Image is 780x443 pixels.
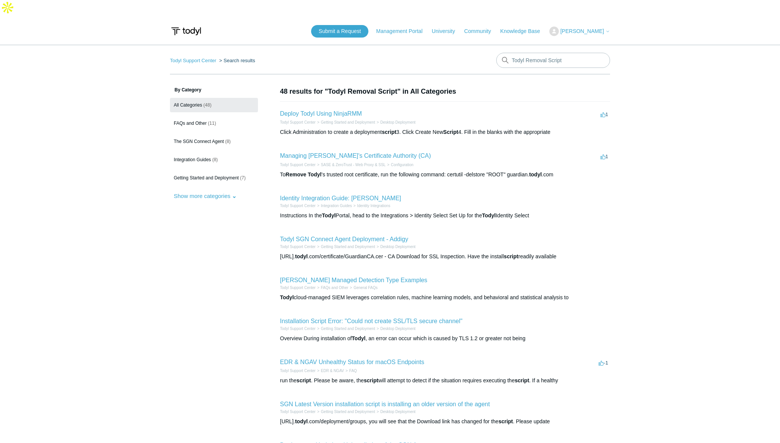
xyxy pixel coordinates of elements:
[170,58,216,63] a: Todyl Support Center
[348,285,377,291] li: General FAQs
[385,162,413,168] li: Configuration
[280,318,462,324] a: Installation Script Error: "Could not create SSL/TLS secure channel"
[376,27,430,35] a: Management Portal
[391,163,413,167] a: Configuration
[321,286,348,290] a: FAQs and Other
[344,368,357,374] li: FAQ
[170,171,258,185] a: Getting Started and Deployment (7)
[381,245,416,249] a: Desktop Deployment
[381,120,416,124] a: Desktop Deployment
[381,410,416,414] a: Desktop Deployment
[170,134,258,149] a: The SGN Connect Agent (8)
[321,410,375,414] a: Getting Started and Deployment
[170,98,258,112] a: All Categories (48)
[352,335,365,341] em: Todyl
[322,212,336,218] em: Todyl
[174,175,239,181] span: Getting Started and Deployment
[432,27,462,35] a: University
[295,418,308,424] em: todyl
[349,369,357,373] a: FAQ
[381,327,416,331] a: Desktop Deployment
[321,245,375,249] a: Getting Started and Deployment
[280,410,316,414] a: Todyl Support Center
[499,418,513,424] em: script
[170,189,241,203] button: Show more categories
[601,112,608,117] span: 1
[504,253,518,259] em: script
[280,368,316,374] li: Todyl Support Center
[599,360,608,366] span: -1
[280,171,610,179] div: To 's trusted root certificate, run the following command: certutil -delstore "ROOT" guardian. .com
[280,294,610,302] div: cloud-managed SIEM leverages correlation rules, machine learning models, and behavioral and stati...
[174,139,224,144] span: The SGN Connect Agent
[280,120,316,124] a: Todyl Support Center
[280,409,316,415] li: Todyl Support Center
[295,253,308,259] em: todyl
[321,163,386,167] a: SASE & ZeroTrust - Web Proxy & SSL
[560,28,604,34] span: [PERSON_NAME]
[321,327,375,331] a: Getting Started and Deployment
[170,24,202,38] img: Todyl Support Center Help Center home page
[316,326,375,331] li: Getting Started and Deployment
[280,285,316,291] li: Todyl Support Center
[500,27,548,35] a: Knowledge Base
[316,285,348,291] li: FAQs and Other
[280,236,408,242] a: Todyl SGN Connect Agent Deployment - Addigy
[280,359,424,365] a: EDR & NGAV Unhealthy Status for macOS Endpoints
[174,121,207,126] span: FAQs and Other
[280,326,316,331] li: Todyl Support Center
[280,212,610,220] div: Instructions In the Portal, head to the Integrations > Identity Select Set Up for the Identity Se...
[352,203,390,209] li: Identity Integrations
[375,409,416,415] li: Desktop Deployment
[316,119,375,125] li: Getting Started and Deployment
[286,171,306,178] em: Remove
[280,294,294,300] em: Todyl
[308,171,321,178] em: Todyl
[321,120,375,124] a: Getting Started and Deployment
[382,129,396,135] em: script
[515,377,529,383] em: script
[280,204,316,208] a: Todyl Support Center
[174,157,211,162] span: Integration Guides
[280,369,316,373] a: Todyl Support Center
[375,244,416,250] li: Desktop Deployment
[280,286,316,290] a: Todyl Support Center
[280,110,362,117] a: Deploy Todyl Using NinjaRMM
[316,244,375,250] li: Getting Started and Deployment
[174,102,202,108] span: All Categories
[280,244,316,250] li: Todyl Support Center
[364,377,378,383] em: script
[316,368,344,374] li: EDR & NGAV
[280,86,610,97] h1: 48 results for "Todyl Removal Script" in All Categories
[311,25,368,38] a: Submit a Request
[316,203,352,209] li: Integration Guides
[280,195,401,201] a: Identity Integration Guide: [PERSON_NAME]
[218,58,255,63] li: Search results
[280,401,490,407] a: SGN Latest Version installation script is installing an older version of the agent
[482,212,495,218] em: Todyl
[443,129,458,135] em: Script
[225,139,231,144] span: (8)
[375,326,416,331] li: Desktop Deployment
[354,286,377,290] a: General FAQs
[280,253,610,261] div: [URL]. .com/certificate/GuardianCA.cer - CA Download for SSL Inspection. Have the install readily...
[170,116,258,130] a: FAQs and Other (11)
[280,163,316,167] a: Todyl Support Center
[375,119,416,125] li: Desktop Deployment
[280,162,316,168] li: Todyl Support Center
[280,245,316,249] a: Todyl Support Center
[212,157,218,162] span: (8)
[280,327,316,331] a: Todyl Support Center
[280,203,316,209] li: Todyl Support Center
[297,377,311,383] em: script
[280,119,316,125] li: Todyl Support Center
[316,162,385,168] li: SASE & ZeroTrust - Web Proxy & SSL
[357,204,390,208] a: Identity Integrations
[170,58,218,63] li: Todyl Support Center
[170,152,258,167] a: Integration Guides (8)
[496,53,610,68] input: Search
[601,154,608,159] span: 1
[280,335,610,342] div: Overview During installation of , an error can occur which is caused by TLS 1.2 or greater not being
[464,27,499,35] a: Community
[203,102,211,108] span: (48)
